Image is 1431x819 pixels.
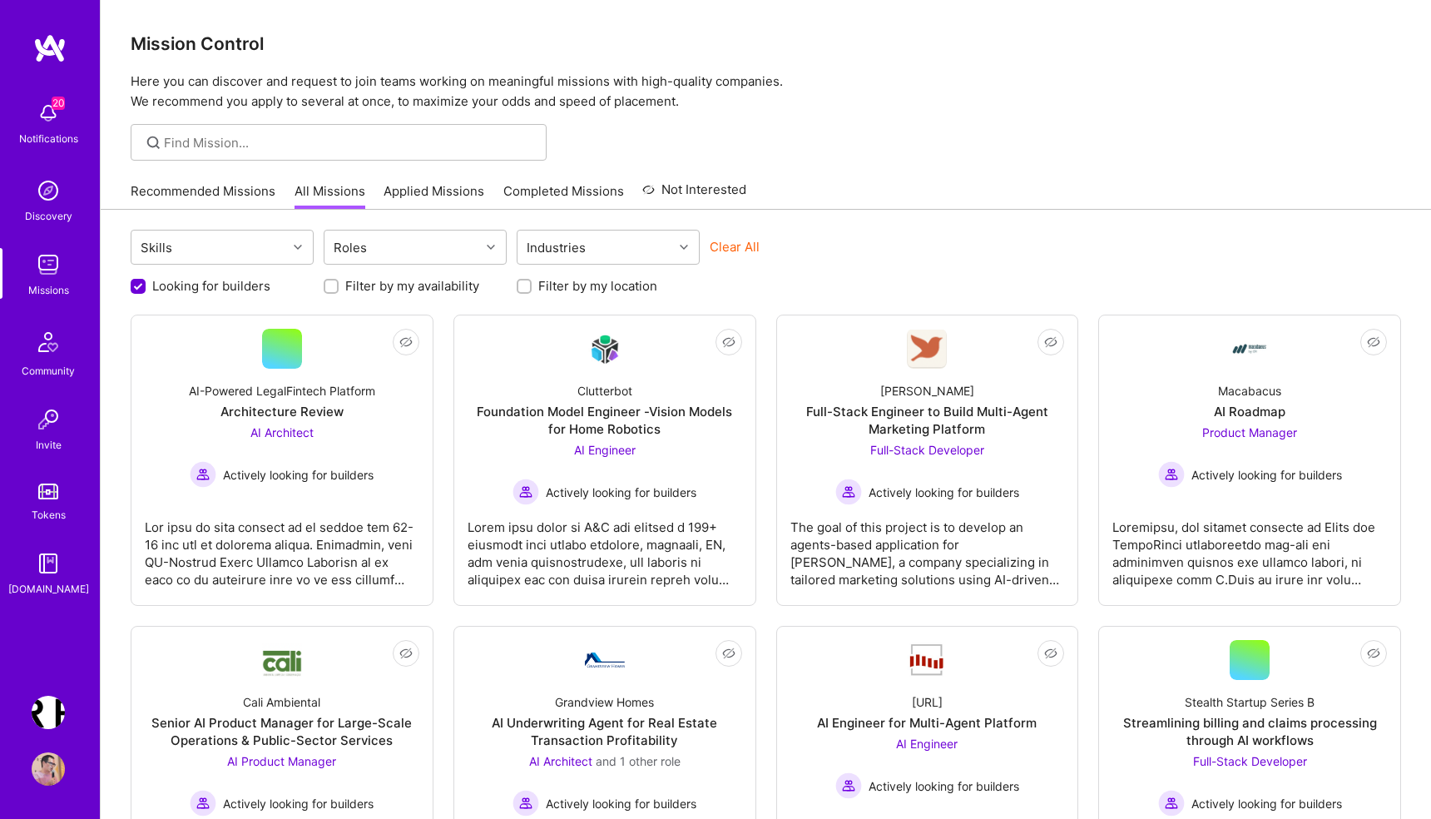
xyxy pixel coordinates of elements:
[32,248,65,281] img: teamwork
[817,714,1037,732] div: AI Engineer for Multi-Agent Platform
[790,403,1065,438] div: Full-Stack Engineer to Build Multi-Agent Marketing Platform
[790,505,1065,588] div: The goal of this project is to develop an agents-based application for [PERSON_NAME], a company s...
[33,33,67,63] img: logo
[907,643,947,678] img: Company Logo
[28,281,69,299] div: Missions
[1112,505,1387,588] div: Loremipsu, dol sitamet consecte ad Elits doe TempoRinci utlaboreetdo mag-ali eni adminimven quisn...
[1185,693,1315,711] div: Stealth Startup Series B
[468,714,742,749] div: AI Underwriting Agent for Real Estate Transaction Profitability
[1044,335,1057,349] i: icon EyeClosed
[680,243,688,251] i: icon Chevron
[164,134,534,151] input: Find Mission...
[32,547,65,580] img: guide book
[1367,335,1380,349] i: icon EyeClosed
[329,236,371,260] div: Roles
[145,329,419,592] a: AI-Powered LegalFintech PlatformArchitecture ReviewAI Architect Actively looking for buildersActi...
[189,382,375,400] div: AI-Powered LegalFintech Platform
[835,479,862,505] img: Actively looking for builders
[1367,647,1380,660] i: icon EyeClosed
[468,403,742,438] div: Foundation Model Engineer -Vision Models for Home Robotics
[1044,647,1057,660] i: icon EyeClosed
[131,33,1401,54] h3: Mission Control
[555,693,654,711] div: Grandview Homes
[52,97,65,110] span: 20
[487,243,495,251] i: icon Chevron
[1191,795,1342,812] span: Actively looking for builders
[907,330,947,369] img: Company Logo
[512,479,539,505] img: Actively looking for builders
[32,752,65,786] img: User Avatar
[546,484,696,501] span: Actively looking for builders
[1191,466,1342,484] span: Actively looking for builders
[1193,754,1307,768] span: Full-Stack Developer
[538,277,657,295] label: Filter by my location
[522,236,590,260] div: Industries
[585,330,625,369] img: Company Logo
[468,505,742,588] div: Lorem ipsu dolor si A&C adi elitsed d 199+ eiusmodt inci utlabo etdolore, magnaali, EN, adm venia...
[294,243,302,251] i: icon Chevron
[27,696,69,729] a: Terr.ai: Building an Innovative Real Estate Platform
[503,182,624,210] a: Completed Missions
[19,130,78,147] div: Notifications
[227,754,336,768] span: AI Product Manager
[585,653,625,668] img: Company Logo
[596,754,681,768] span: and 1 other role
[32,403,65,436] img: Invite
[131,72,1401,112] p: Here you can discover and request to join teams working on meaningful missions with high-quality ...
[896,737,958,751] span: AI Engineer
[32,506,66,524] div: Tokens
[223,795,374,812] span: Actively looking for builders
[190,461,216,488] img: Actively looking for builders
[574,443,636,457] span: AI Engineer
[250,425,314,439] span: AI Architect
[710,238,760,256] button: Clear All
[262,643,302,678] img: Company Logo
[1230,329,1270,369] img: Company Logo
[399,647,413,660] i: icon EyeClosed
[529,754,592,768] span: AI Architect
[880,382,974,400] div: [PERSON_NAME]
[912,693,943,711] div: [URL]
[220,403,344,420] div: Architecture Review
[145,714,419,749] div: Senior AI Product Manager for Large-Scale Operations & Public-Sector Services
[384,182,484,210] a: Applied Missions
[22,362,75,380] div: Community
[243,693,320,711] div: Cali Ambiental
[190,790,216,817] img: Actively looking for builders
[32,97,65,130] img: bell
[1112,329,1387,592] a: Company LogoMacabacusAI RoadmapProduct Manager Actively looking for buildersActively looking for ...
[790,329,1065,592] a: Company Logo[PERSON_NAME]Full-Stack Engineer to Build Multi-Agent Marketing PlatformFull-Stack De...
[136,236,176,260] div: Skills
[27,752,69,786] a: User Avatar
[1158,790,1185,817] img: Actively looking for builders
[512,790,539,817] img: Actively looking for builders
[1214,403,1285,420] div: AI Roadmap
[8,580,89,598] div: [DOMAIN_NAME]
[869,777,1019,795] span: Actively looking for builders
[152,277,270,295] label: Looking for builders
[1112,714,1387,749] div: Streamlining billing and claims processing through AI workflows
[223,466,374,484] span: Actively looking for builders
[38,484,58,499] img: tokens
[131,182,275,210] a: Recommended Missions
[546,795,696,812] span: Actively looking for builders
[1202,425,1297,439] span: Product Manager
[144,133,163,152] i: icon SearchGrey
[835,772,862,799] img: Actively looking for builders
[25,207,72,225] div: Discovery
[32,174,65,207] img: discovery
[869,484,1019,501] span: Actively looking for builders
[28,322,68,362] img: Community
[722,335,735,349] i: icon EyeClosed
[577,382,632,400] div: Clutterbot
[1218,382,1281,400] div: Macabacus
[345,277,479,295] label: Filter by my availability
[870,443,984,457] span: Full-Stack Developer
[32,696,65,729] img: Terr.ai: Building an Innovative Real Estate Platform
[722,647,735,660] i: icon EyeClosed
[1158,461,1185,488] img: Actively looking for builders
[145,505,419,588] div: Lor ipsu do sita consect ad el seddoe tem 62-16 inc utl et dolorema aliqua. Enimadmin, veni QU-No...
[399,335,413,349] i: icon EyeClosed
[642,180,746,210] a: Not Interested
[468,329,742,592] a: Company LogoClutterbotFoundation Model Engineer -Vision Models for Home RoboticsAI Engineer Activ...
